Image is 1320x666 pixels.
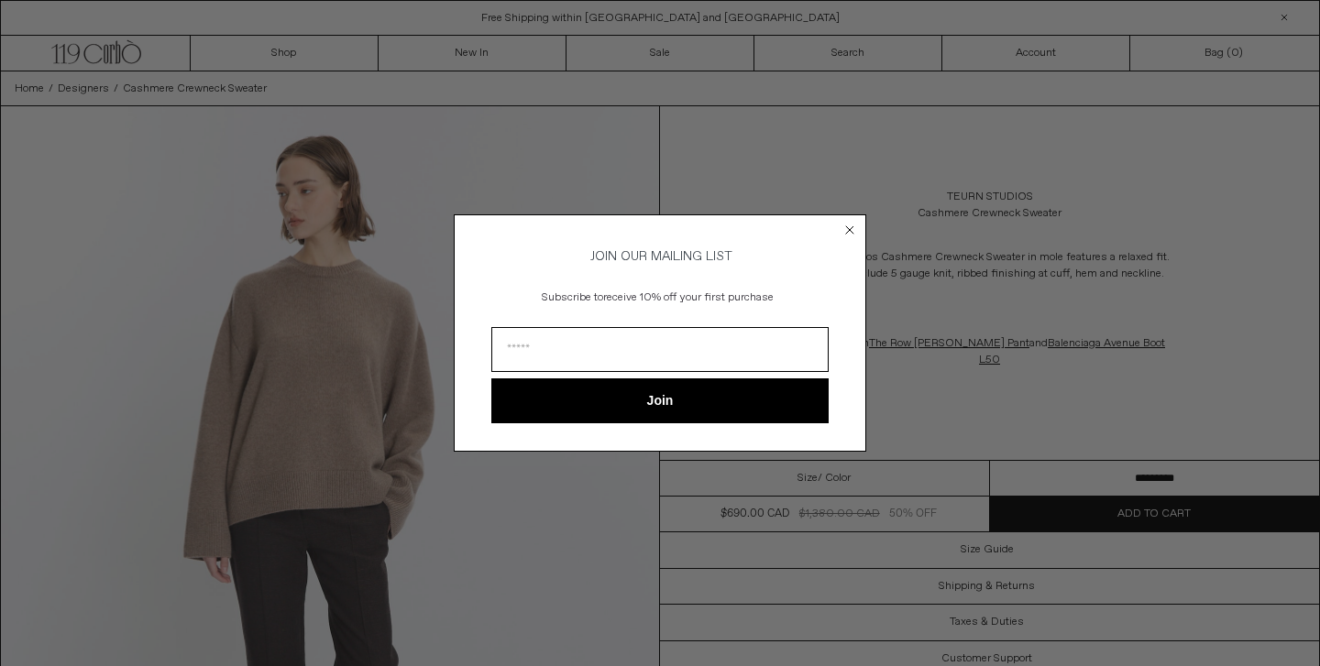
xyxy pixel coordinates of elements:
[491,378,829,423] button: Join
[542,290,603,305] span: Subscribe to
[841,221,859,239] button: Close dialog
[603,290,774,305] span: receive 10% off your first purchase
[588,248,732,265] span: JOIN OUR MAILING LIST
[491,327,829,372] input: Email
